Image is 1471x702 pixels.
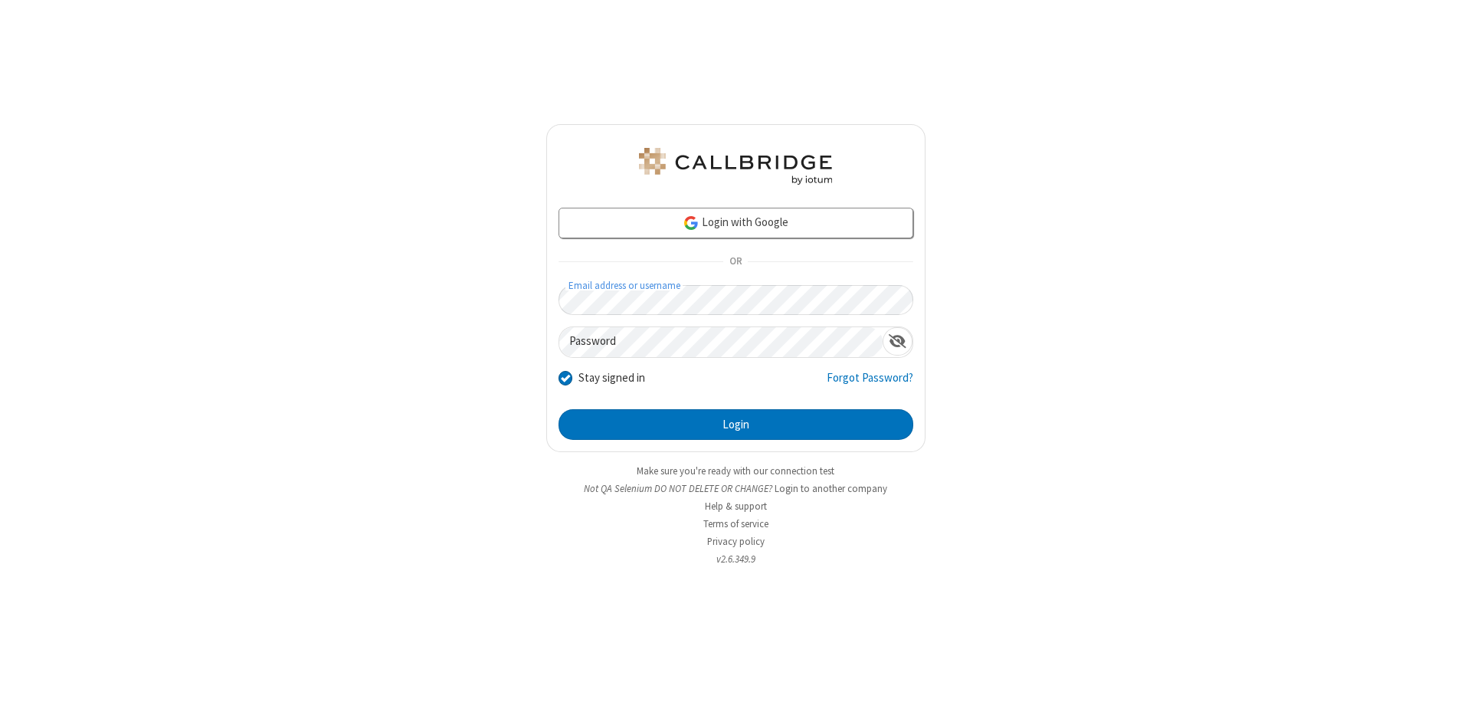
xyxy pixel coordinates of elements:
input: Email address or username [559,285,913,315]
input: Password [559,327,883,357]
img: QA Selenium DO NOT DELETE OR CHANGE [636,148,835,185]
li: v2.6.349.9 [546,552,926,566]
label: Stay signed in [578,369,645,387]
button: Login [559,409,913,440]
a: Login with Google [559,208,913,238]
a: Make sure you're ready with our connection test [637,464,834,477]
a: Privacy policy [707,535,765,548]
a: Help & support [705,500,767,513]
span: OR [723,251,748,273]
button: Login to another company [775,481,887,496]
img: google-icon.png [683,215,699,231]
div: Show password [883,327,912,356]
li: Not QA Selenium DO NOT DELETE OR CHANGE? [546,481,926,496]
a: Forgot Password? [827,369,913,399]
a: Terms of service [703,517,768,530]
